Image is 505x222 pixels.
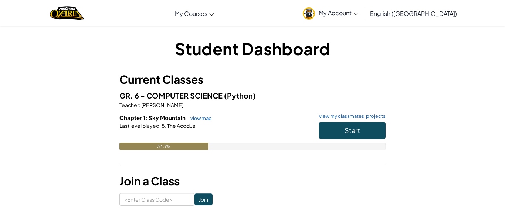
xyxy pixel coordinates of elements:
h3: Current Classes [119,71,386,88]
a: My Courses [171,3,218,23]
a: Ozaria by CodeCombat logo [50,6,84,21]
a: My Account [299,1,362,25]
button: Start [319,122,386,139]
img: Home [50,6,84,21]
span: Last level played [119,122,159,129]
span: GR. 6 - COMPUTER SCIENCE [119,91,224,100]
span: The Acodus [166,122,195,129]
span: My Courses [175,10,207,17]
span: Start [345,126,360,135]
h1: Student Dashboard [119,37,386,60]
a: view map [187,115,212,121]
h3: Join a Class [119,173,386,189]
img: avatar [303,7,315,20]
span: English ([GEOGRAPHIC_DATA]) [370,10,457,17]
span: Teacher [119,102,139,108]
span: : [139,102,140,108]
span: (Python) [224,91,256,100]
div: 33.3% [119,143,208,150]
span: My Account [319,9,358,17]
input: Join [194,193,213,205]
span: Chapter 1: Sky Mountain [119,114,187,121]
span: [PERSON_NAME] [140,102,183,108]
a: English ([GEOGRAPHIC_DATA]) [366,3,461,23]
input: <Enter Class Code> [119,193,194,206]
a: view my classmates' projects [315,114,386,119]
span: 8. [161,122,166,129]
span: : [159,122,161,129]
